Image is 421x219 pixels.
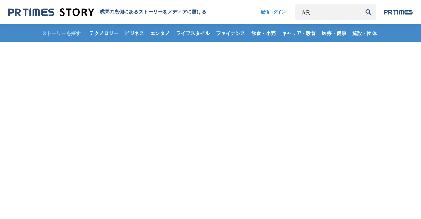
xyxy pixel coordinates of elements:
span: ファイナンス [213,30,248,36]
span: ライフスタイル [173,30,213,36]
a: 医療・健康 [319,24,349,42]
span: ビジネス [122,30,147,36]
a: エンタメ [147,24,172,42]
h1: 成果の裏側にあるストーリーをメディアに届ける [100,9,206,15]
a: ビジネス [122,24,147,42]
a: 施設・団体 [350,24,379,42]
img: 成果の裏側にあるストーリーをメディアに届ける [8,8,94,17]
a: ライフスタイル [173,24,213,42]
span: エンタメ [147,30,172,36]
a: 配信ログイン [254,4,293,20]
img: prtimes [384,9,413,15]
a: 成果の裏側にあるストーリーをメディアに届ける 成果の裏側にあるストーリーをメディアに届ける [8,8,206,17]
span: 医療・健康 [319,30,349,36]
button: 検索 [361,4,376,20]
a: テクノロジー [87,24,121,42]
a: 飲食・小売 [249,24,278,42]
a: キャリア・教育 [279,24,319,42]
span: テクノロジー [87,30,121,36]
span: キャリア・教育 [279,30,319,36]
input: キーワードで検索 [295,4,361,20]
span: 施設・団体 [350,30,379,36]
span: 飲食・小売 [249,30,278,36]
a: ファイナンス [213,24,248,42]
